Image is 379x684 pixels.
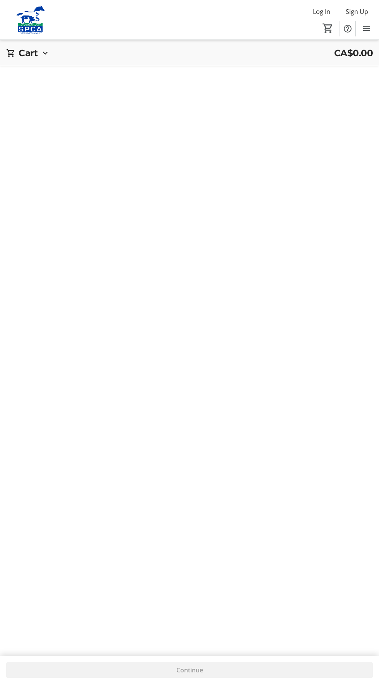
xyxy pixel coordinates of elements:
[19,46,38,60] h2: Cart
[340,21,355,36] button: Help
[5,5,56,34] img: Alberta SPCA's Logo
[313,7,330,16] span: Log In
[334,46,373,60] span: CA$0.00
[321,21,335,35] button: Cart
[340,5,374,18] button: Sign Up
[359,21,374,36] button: Menu
[346,7,368,16] span: Sign Up
[307,5,336,18] button: Log In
